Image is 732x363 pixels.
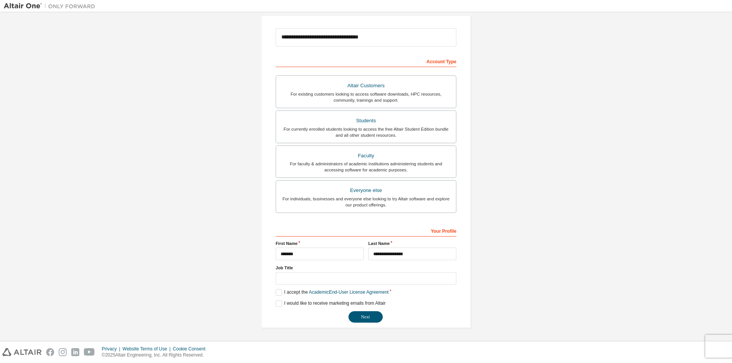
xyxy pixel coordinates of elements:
[276,265,456,271] label: Job Title
[281,196,451,208] div: For individuals, businesses and everyone else looking to try Altair software and explore our prod...
[71,348,79,356] img: linkedin.svg
[102,352,210,358] p: © 2025 Altair Engineering, Inc. All Rights Reserved.
[102,346,122,352] div: Privacy
[276,224,456,237] div: Your Profile
[276,300,385,307] label: I would like to receive marketing emails from Altair
[348,311,383,323] button: Next
[276,240,364,246] label: First Name
[4,2,99,10] img: Altair One
[281,161,451,173] div: For faculty & administrators of academic institutions administering students and accessing softwa...
[281,115,451,126] div: Students
[281,150,451,161] div: Faculty
[59,348,67,356] img: instagram.svg
[281,185,451,196] div: Everyone else
[276,289,388,296] label: I accept the
[281,80,451,91] div: Altair Customers
[276,55,456,67] div: Account Type
[84,348,95,356] img: youtube.svg
[173,346,210,352] div: Cookie Consent
[46,348,54,356] img: facebook.svg
[281,126,451,138] div: For currently enrolled students looking to access the free Altair Student Edition bundle and all ...
[122,346,173,352] div: Website Terms of Use
[2,348,42,356] img: altair_logo.svg
[368,240,456,246] label: Last Name
[281,91,451,103] div: For existing customers looking to access software downloads, HPC resources, community, trainings ...
[309,289,388,295] a: Academic End-User License Agreement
